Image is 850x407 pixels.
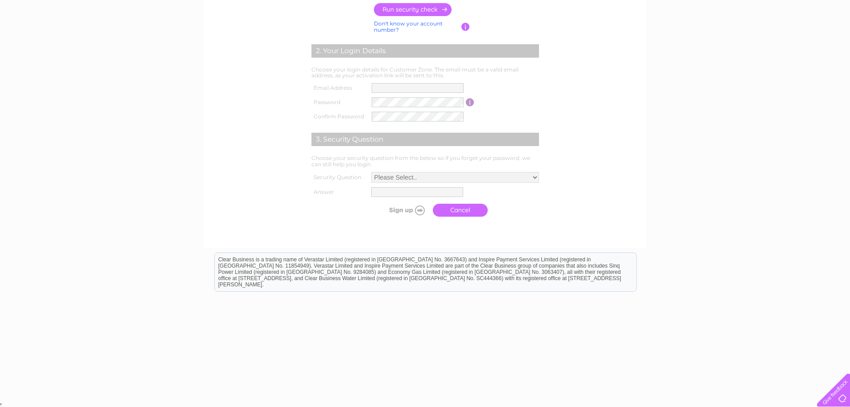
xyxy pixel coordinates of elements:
td: Choose your security question from the below so if you forget your password, we can still help yo... [309,153,541,170]
th: Confirm Password [309,109,370,124]
img: logo.png [30,23,75,50]
a: Energy [747,38,767,45]
a: Telecoms [772,38,799,45]
th: Email Address [309,81,370,95]
td: Choose your login details for Customer Zone. The email must be a valid email address, as your act... [309,64,541,81]
input: Submit [373,204,428,216]
th: Password [309,95,370,109]
a: 0333 014 3131 [682,4,743,16]
a: Blog [804,38,817,45]
div: Clear Business is a trading name of Verastar Limited (registered in [GEOGRAPHIC_DATA] No. 3667643... [215,5,636,43]
a: Don't know your account number? [374,20,443,33]
a: Cancel [433,204,488,217]
div: 2. Your Login Details [311,44,539,58]
a: Water [725,38,742,45]
input: Information [461,23,470,31]
a: Contact [823,38,845,45]
div: 3. Security Question [311,133,539,146]
th: Security Question [309,170,369,185]
input: Information [466,98,474,106]
th: Answer [309,185,369,199]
